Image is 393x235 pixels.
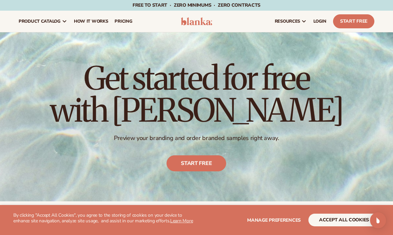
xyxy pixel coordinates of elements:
[13,213,196,224] p: By clicking "Accept All Cookies", you agree to the storing of cookies on your device to enhance s...
[313,19,326,24] span: LOGIN
[333,14,374,28] a: Start Free
[271,11,310,32] a: resources
[247,217,301,223] span: Manage preferences
[19,19,61,24] span: product catalog
[15,11,71,32] a: product catalog
[115,19,132,24] span: pricing
[111,11,136,32] a: pricing
[308,214,380,226] button: accept all cookies
[50,134,343,142] p: Preview your branding and order branded samples right away.
[74,19,108,24] span: How It Works
[170,218,193,224] a: Learn More
[247,214,301,226] button: Manage preferences
[310,11,330,32] a: LOGIN
[133,2,260,8] span: Free to start · ZERO minimums · ZERO contracts
[181,17,212,25] img: logo
[167,155,226,171] a: Start free
[71,11,112,32] a: How It Works
[275,19,300,24] span: resources
[370,212,386,228] div: Open Intercom Messenger
[50,62,343,126] h1: Get started for free with [PERSON_NAME]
